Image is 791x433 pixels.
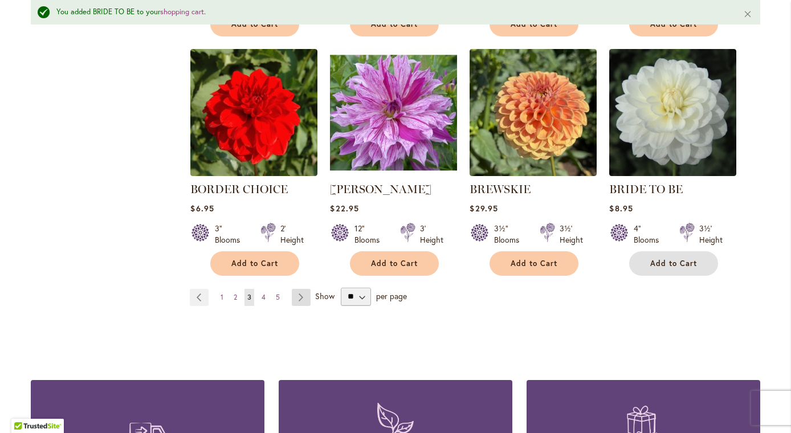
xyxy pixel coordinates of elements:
img: BREWSKIE [470,49,597,176]
div: You added BRIDE TO BE to your . [56,7,726,18]
span: 1 [221,293,223,301]
span: $22.95 [330,203,358,214]
span: 4 [262,293,266,301]
span: per page [376,290,407,301]
span: $6.95 [190,203,214,214]
div: 3½" Blooms [494,223,526,246]
iframe: Launch Accessibility Center [9,393,40,424]
a: shopping cart [160,7,204,17]
span: Show [315,290,335,301]
a: Brandon Michael [330,168,457,178]
span: $29.95 [470,203,498,214]
img: Brandon Michael [330,49,457,176]
a: BORDER CHOICE [190,168,317,178]
img: BORDER CHOICE [190,49,317,176]
a: 2 [231,289,240,306]
span: 3 [247,293,251,301]
div: 3½' Height [699,223,723,246]
a: BORDER CHOICE [190,182,288,196]
span: Add to Cart [511,259,557,268]
a: BRIDE TO BE [609,182,683,196]
a: BREWSKIE [470,168,597,178]
a: 5 [273,289,283,306]
div: 4" Blooms [634,223,666,246]
span: 2 [234,293,237,301]
a: 1 [218,289,226,306]
a: 4 [259,289,268,306]
div: 12" Blooms [354,223,386,246]
div: 3½' Height [560,223,583,246]
img: BRIDE TO BE [609,49,736,176]
span: Add to Cart [371,259,418,268]
button: Add to Cart [350,251,439,276]
button: Add to Cart [629,251,718,276]
button: Add to Cart [490,251,578,276]
a: BRIDE TO BE [609,168,736,178]
span: Add to Cart [650,259,697,268]
a: [PERSON_NAME] [330,182,431,196]
span: 5 [276,293,280,301]
div: 3" Blooms [215,223,247,246]
a: BREWSKIE [470,182,531,196]
span: $8.95 [609,203,633,214]
button: Add to Cart [210,251,299,276]
span: Add to Cart [231,259,278,268]
div: 2' Height [280,223,304,246]
div: 3' Height [420,223,443,246]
